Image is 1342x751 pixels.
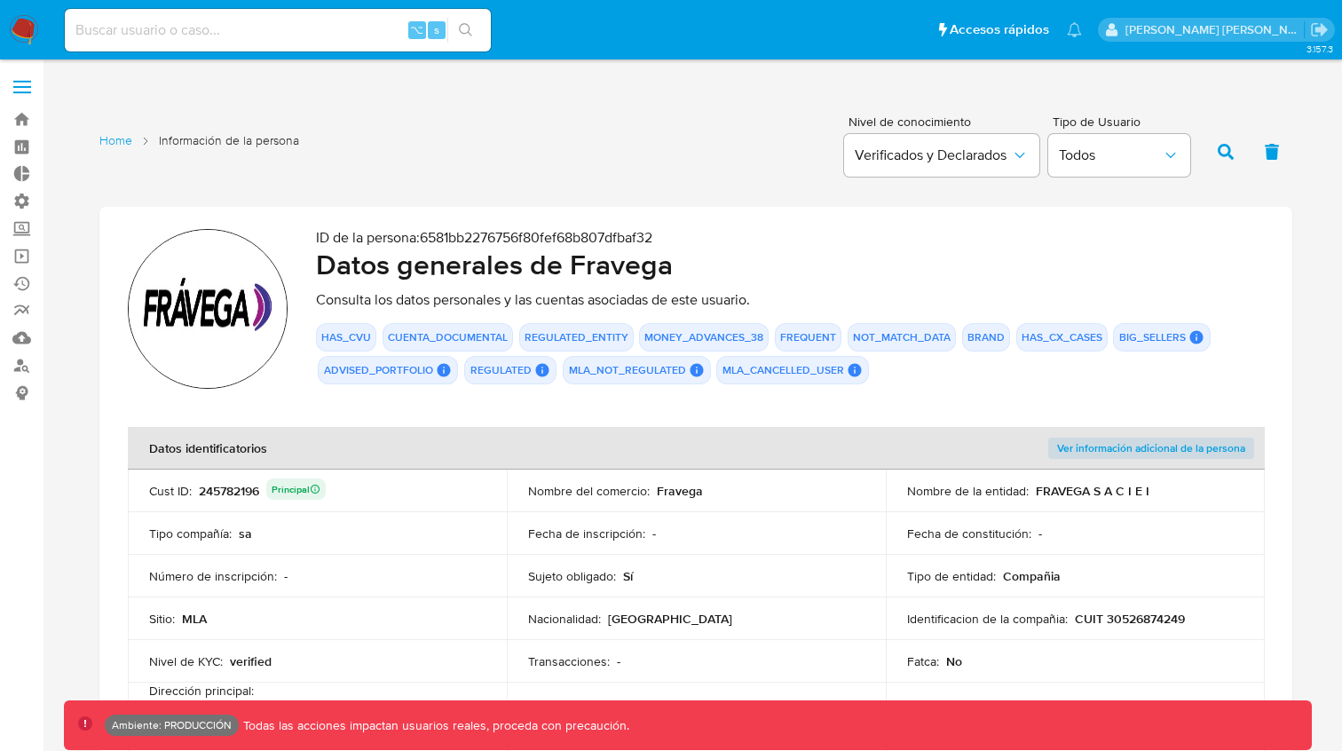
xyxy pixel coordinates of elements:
[950,20,1049,39] span: Accesos rápidos
[1053,115,1195,128] span: Tipo de Usuario
[410,21,423,38] span: ⌥
[99,125,299,175] nav: List of pages
[112,722,232,729] p: Ambiente: PRODUCCIÓN
[434,21,439,38] span: s
[1310,20,1329,39] a: Salir
[855,146,1011,164] span: Verificados y Declarados
[1048,134,1190,177] button: Todos
[65,19,491,42] input: Buscar usuario o caso...
[447,18,484,43] button: search-icon
[99,132,132,149] a: Home
[1067,22,1082,37] a: Notificaciones
[239,717,629,734] p: Todas las acciones impactan usuarios reales, proceda con precaución.
[1125,21,1305,38] p: carolina.romo@mercadolibre.com.co
[1059,146,1162,164] span: Todos
[159,132,299,149] span: Información de la persona
[844,134,1039,177] button: Verificados y Declarados
[849,115,1038,128] span: Nivel de conocimiento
